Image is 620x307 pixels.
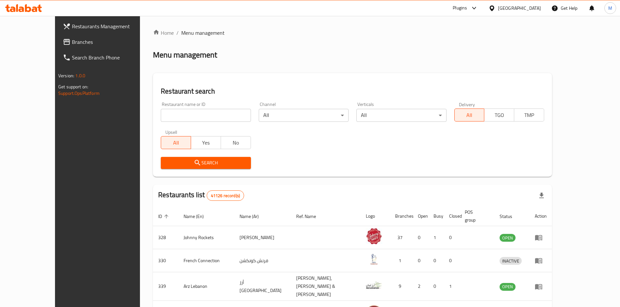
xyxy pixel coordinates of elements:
td: 0 [428,249,444,272]
button: All [161,136,191,149]
td: 0 [413,249,428,272]
div: INACTIVE [500,257,522,265]
span: Search Branch Phone [72,54,153,61]
span: M [608,5,612,12]
span: OPEN [500,283,516,290]
td: 2 [413,272,428,301]
img: French Connection [366,251,382,267]
span: Search [166,159,245,167]
span: Branches [72,38,153,46]
button: TGO [484,109,514,122]
span: Status [500,212,521,220]
td: أرز [GEOGRAPHIC_DATA] [234,272,291,301]
a: Home [153,29,174,37]
span: Get support on: [58,83,88,91]
span: POS group [465,208,487,224]
div: Export file [534,188,549,203]
span: No [224,138,248,147]
th: Branches [390,206,413,226]
span: TMP [517,110,542,120]
div: Total records count [207,190,244,201]
td: [PERSON_NAME] [234,226,291,249]
span: Yes [194,138,218,147]
span: TGO [487,110,512,120]
td: 330 [153,249,178,272]
div: Plugins [453,4,467,12]
span: 1.0.0 [75,71,85,80]
img: Johnny Rockets [366,228,382,244]
div: All [259,109,349,122]
td: 0 [428,272,444,301]
span: Restaurants Management [72,22,153,30]
label: Upsell [165,130,177,134]
td: 1 [444,272,460,301]
div: Menu [535,234,547,241]
td: Johnny Rockets [178,226,234,249]
h2: Menu management [153,50,217,60]
span: INACTIVE [500,257,522,265]
th: Logo [361,206,390,226]
span: Version: [58,71,74,80]
td: فرنش كونكشن [234,249,291,272]
div: Menu [535,283,547,290]
a: Support.OpsPlatform [58,89,100,97]
span: All [457,110,482,120]
td: 37 [390,226,413,249]
a: Branches [58,34,158,50]
div: All [356,109,446,122]
td: 0 [444,226,460,249]
img: Arz Lebanon [366,277,382,293]
span: All [164,138,188,147]
div: OPEN [500,234,516,242]
span: Menu management [181,29,225,37]
td: 0 [413,226,428,249]
button: No [221,136,251,149]
td: Arz Lebanon [178,272,234,301]
th: Open [413,206,428,226]
th: Busy [428,206,444,226]
td: 1 [390,249,413,272]
button: TMP [514,109,544,122]
label: Delivery [459,102,475,107]
th: Closed [444,206,460,226]
div: Menu [535,257,547,264]
span: Ref. Name [296,212,324,220]
span: ID [158,212,171,220]
td: [PERSON_NAME],[PERSON_NAME] & [PERSON_NAME] [291,272,361,301]
h2: Restaurants list [158,190,244,201]
a: Restaurants Management [58,19,158,34]
td: 0 [444,249,460,272]
span: OPEN [500,234,516,242]
a: Search Branch Phone [58,50,158,65]
td: 328 [153,226,178,249]
span: Name (En) [184,212,212,220]
div: [GEOGRAPHIC_DATA] [498,5,541,12]
li: / [176,29,179,37]
td: 1 [428,226,444,249]
h2: Restaurant search [161,86,544,96]
td: French Connection [178,249,234,272]
nav: breadcrumb [153,29,552,37]
input: Search for restaurant name or ID.. [161,109,251,122]
td: 339 [153,272,178,301]
button: Yes [191,136,221,149]
button: All [454,109,485,122]
span: 41126 record(s) [207,193,244,199]
span: Name (Ar) [240,212,267,220]
td: 9 [390,272,413,301]
th: Action [530,206,552,226]
button: Search [161,157,251,169]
